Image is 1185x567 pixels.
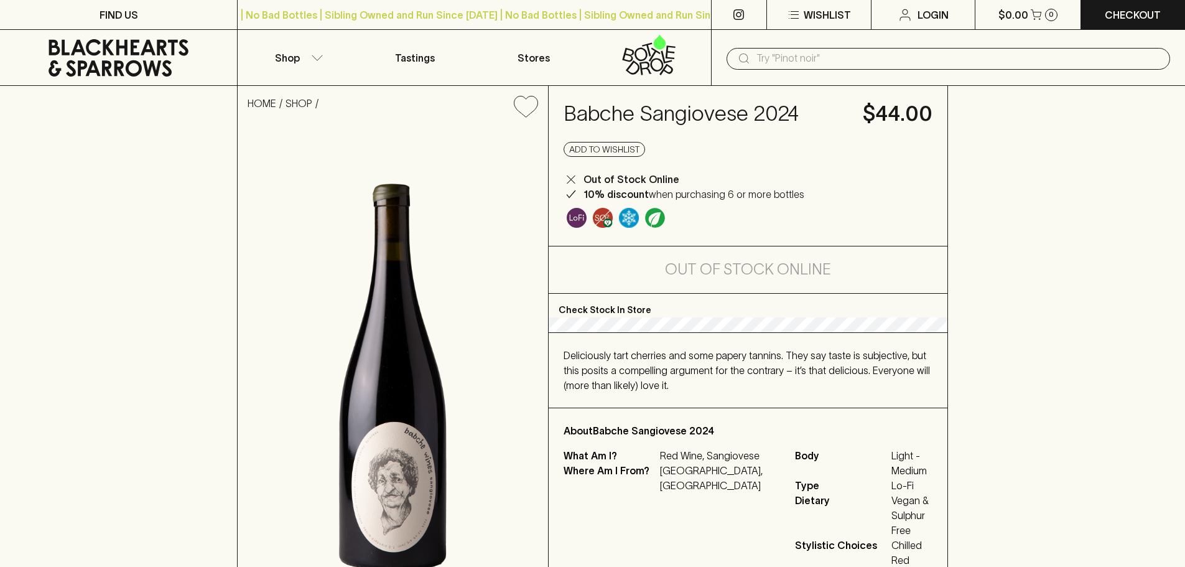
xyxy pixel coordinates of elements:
a: Wonderful as is, but a slight chill will enhance the aromatics and give it a beautiful crunch. [616,205,642,231]
span: Vegan & Sulphur Free [891,493,932,538]
p: Wishlist [804,7,851,22]
p: $0.00 [998,7,1028,22]
span: Lo-Fi [891,478,932,493]
input: Try "Pinot noir" [756,49,1160,68]
b: 10% discount [583,189,649,200]
p: FIND US [100,7,138,22]
p: About Babche Sangiovese 2024 [564,423,932,438]
p: Checkout [1105,7,1161,22]
p: when purchasing 6 or more bottles [583,187,804,202]
button: Add to wishlist [509,91,543,123]
a: HOME [248,98,276,109]
span: Body [795,448,888,478]
span: Type [795,478,888,493]
p: What Am I? [564,448,657,463]
span: Dietary [795,493,888,538]
a: Made without the use of any animal products, and without any added Sulphur Dioxide (SO2) [590,205,616,231]
a: Tastings [356,30,474,85]
a: SHOP [286,98,312,109]
h4: $44.00 [863,101,932,127]
a: Organic [642,205,668,231]
img: Lo-Fi [567,208,587,228]
p: Check Stock In Store [549,294,947,317]
span: Light - Medium [891,448,932,478]
h5: Out of Stock Online [665,260,831,279]
img: Chilled Red [619,208,639,228]
p: Where Am I From? [564,463,657,493]
a: Some may call it natural, others minimum intervention, either way, it’s hands off & maybe even a ... [564,205,590,231]
a: Stores [475,30,593,85]
h4: Babche Sangiovese 2024 [564,101,848,127]
button: Add to wishlist [564,142,645,157]
p: Tastings [395,50,435,65]
button: Shop [238,30,356,85]
img: Organic [645,208,665,228]
p: Login [918,7,949,22]
img: Vegan & Sulphur Free [593,208,613,228]
p: Stores [518,50,550,65]
p: [GEOGRAPHIC_DATA], [GEOGRAPHIC_DATA] [660,463,780,493]
p: Shop [275,50,300,65]
p: 0 [1049,11,1054,18]
p: Out of Stock Online [583,172,679,187]
span: Deliciously tart cherries and some papery tannins. They say taste is subjective, but this posits ... [564,350,930,391]
p: Red Wine, Sangiovese [660,448,780,463]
